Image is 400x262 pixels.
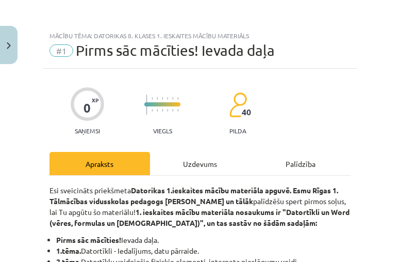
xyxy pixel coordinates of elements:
[49,44,73,57] span: #1
[49,186,338,206] strong: Datorikas 1.ieskaites mācību materiāla apguvē. Esmu Rīgas 1. Tālmācības vidusskolas pedagogs [PER...
[177,97,178,100] img: icon-short-line-57e1e144782c952c97e751825c79c345078a6d821885a25fce030b3d8c18986b.svg
[49,152,150,175] div: Apraksts
[167,97,168,100] img: icon-short-line-57e1e144782c952c97e751825c79c345078a6d821885a25fce030b3d8c18986b.svg
[92,97,98,103] span: XP
[71,127,104,134] p: Saņemsi
[7,42,11,49] img: icon-close-lesson-0947bae3869378f0d4975bcd49f059093ad1ed9edebbc8119c70593378902aed.svg
[152,97,153,100] img: icon-short-line-57e1e144782c952c97e751825c79c345078a6d821885a25fce030b3d8c18986b.svg
[177,109,178,112] img: icon-short-line-57e1e144782c952c97e751825c79c345078a6d821885a25fce030b3d8c18986b.svg
[152,109,153,112] img: icon-short-line-57e1e144782c952c97e751825c79c345078a6d821885a25fce030b3d8c18986b.svg
[49,32,351,39] div: Mācību tēma: Datorikas 8. klases 1. ieskaites mācību materiāls
[136,207,286,217] strong: 1. ieskaites mācību materiāla nosaukums ir "
[229,127,246,134] p: pilda
[56,245,351,256] li: Datortīkli - Iedalījums, datu pārraide.
[250,152,351,175] div: Palīdzība
[56,235,121,244] b: Pirms sāc mācīties!
[56,246,81,255] b: 1.tēma.
[172,109,173,112] img: icon-short-line-57e1e144782c952c97e751825c79c345078a6d821885a25fce030b3d8c18986b.svg
[56,235,351,245] li: Ievada daļa.
[157,109,158,112] img: icon-short-line-57e1e144782c952c97e751825c79c345078a6d821885a25fce030b3d8c18986b.svg
[76,42,275,59] span: Pirms sāc mācīties! Ievada daļa
[150,152,251,175] div: Uzdevums
[49,185,351,228] p: Esi sveicināts priekšmeta palīdzēšu spert pirmos soļus, lai Tu apgūtu šo materiālu!
[167,109,168,112] img: icon-short-line-57e1e144782c952c97e751825c79c345078a6d821885a25fce030b3d8c18986b.svg
[153,127,172,134] p: Viegls
[200,218,317,227] strong: ", un tas sastāv no šādām sadaļām:
[84,101,91,115] div: 0
[162,109,163,112] img: icon-short-line-57e1e144782c952c97e751825c79c345078a6d821885a25fce030b3d8c18986b.svg
[162,97,163,100] img: icon-short-line-57e1e144782c952c97e751825c79c345078a6d821885a25fce030b3d8c18986b.svg
[146,95,147,115] img: icon-long-line-d9ea69661e0d244f92f715978eff75569469978d946b2353a9bb055b3ed8787d.svg
[172,97,173,100] img: icon-short-line-57e1e144782c952c97e751825c79c345078a6d821885a25fce030b3d8c18986b.svg
[229,92,247,118] img: students-c634bb4e5e11cddfef0936a35e636f08e4e9abd3cc4e673bd6f9a4125e45ecb1.svg
[242,107,251,117] span: 40
[157,97,158,100] img: icon-short-line-57e1e144782c952c97e751825c79c345078a6d821885a25fce030b3d8c18986b.svg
